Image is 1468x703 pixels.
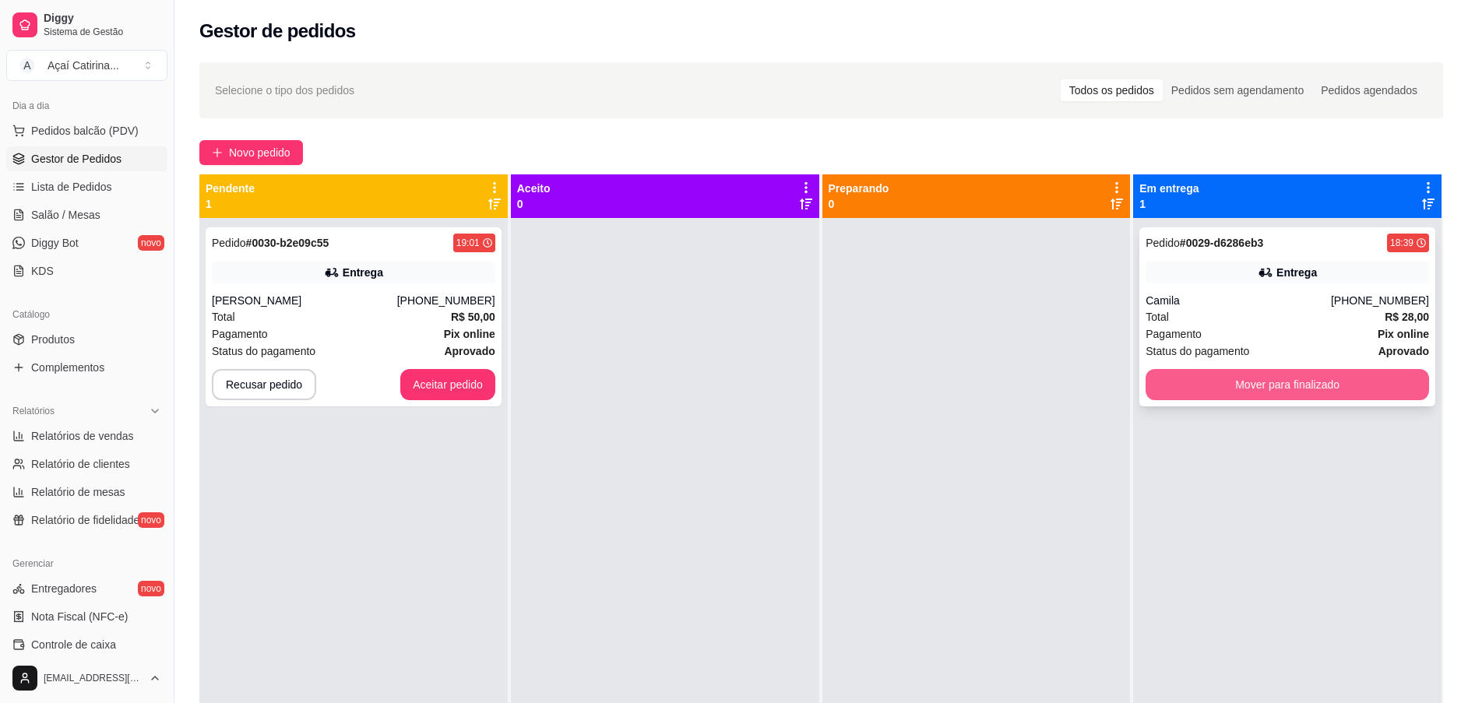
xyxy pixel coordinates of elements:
div: Açaí Catirina ... [48,58,119,73]
span: Pagamento [212,325,268,343]
span: Total [212,308,235,325]
strong: aprovado [444,345,495,357]
span: Nota Fiscal (NFC-e) [31,609,128,624]
span: KDS [31,263,54,279]
a: Nota Fiscal (NFC-e) [6,604,167,629]
a: Complementos [6,355,167,380]
span: Relatórios [12,405,55,417]
span: Relatório de mesas [31,484,125,500]
div: [PHONE_NUMBER] [1331,293,1429,308]
div: Entrega [343,265,383,280]
a: Entregadoresnovo [6,576,167,601]
span: Relatório de clientes [31,456,130,472]
div: Entrega [1276,265,1317,280]
strong: aprovado [1378,345,1429,357]
a: Lista de Pedidos [6,174,167,199]
a: Diggy Botnovo [6,230,167,255]
a: Salão / Mesas [6,202,167,227]
span: Salão / Mesas [31,207,100,223]
div: Todos os pedidos [1061,79,1163,101]
span: Status do pagamento [1146,343,1249,360]
strong: Pix online [1378,328,1429,340]
div: Camila [1146,293,1331,308]
span: plus [212,147,223,158]
div: Dia a dia [6,93,167,118]
p: 1 [1139,196,1199,212]
a: Controle de caixa [6,632,167,657]
button: Recusar pedido [212,369,316,400]
div: Pedidos agendados [1312,79,1426,101]
a: Gestor de Pedidos [6,146,167,171]
div: Catálogo [6,302,167,327]
div: Pedidos sem agendamento [1163,79,1312,101]
a: Produtos [6,327,167,352]
span: Novo pedido [229,144,290,161]
button: Mover para finalizado [1146,369,1429,400]
button: Select a team [6,50,167,81]
p: Pendente [206,181,255,196]
strong: R$ 28,00 [1385,311,1429,323]
button: Pedidos balcão (PDV) [6,118,167,143]
button: Aceitar pedido [400,369,495,400]
strong: Pix online [444,328,495,340]
span: Diggy Bot [31,235,79,251]
span: [EMAIL_ADDRESS][DOMAIN_NAME] [44,672,143,684]
a: DiggySistema de Gestão [6,6,167,44]
span: Gestor de Pedidos [31,151,121,167]
div: 19:01 [456,237,480,249]
a: Relatório de clientes [6,452,167,476]
strong: # 0030-b2e09c55 [246,237,329,249]
button: Novo pedido [199,140,303,165]
span: Produtos [31,332,75,347]
a: Relatórios de vendas [6,424,167,448]
span: Diggy [44,12,161,26]
p: Em entrega [1139,181,1199,196]
div: [PHONE_NUMBER] [397,293,495,308]
span: Total [1146,308,1169,325]
h2: Gestor de pedidos [199,19,356,44]
p: Preparando [829,181,889,196]
span: Pedidos balcão (PDV) [31,123,139,139]
p: 1 [206,196,255,212]
button: [EMAIL_ADDRESS][DOMAIN_NAME] [6,659,167,697]
p: 0 [517,196,551,212]
div: 18:39 [1390,237,1413,249]
strong: R$ 50,00 [451,311,495,323]
span: Status do pagamento [212,343,315,360]
span: Relatório de fidelidade [31,512,139,528]
span: Relatórios de vendas [31,428,134,444]
p: Aceito [517,181,551,196]
a: Relatório de fidelidadenovo [6,508,167,533]
span: A [19,58,35,73]
span: Controle de caixa [31,637,116,652]
div: Gerenciar [6,551,167,576]
span: Entregadores [31,581,97,596]
a: Relatório de mesas [6,480,167,504]
a: KDS [6,258,167,283]
span: Pedido [1146,237,1180,249]
strong: # 0029-d6286eb3 [1180,237,1263,249]
div: [PERSON_NAME] [212,293,397,308]
span: Selecione o tipo dos pedidos [215,82,354,99]
span: Sistema de Gestão [44,26,161,38]
p: 0 [829,196,889,212]
span: Pedido [212,237,246,249]
span: Lista de Pedidos [31,179,112,195]
span: Complementos [31,360,104,375]
span: Pagamento [1146,325,1202,343]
